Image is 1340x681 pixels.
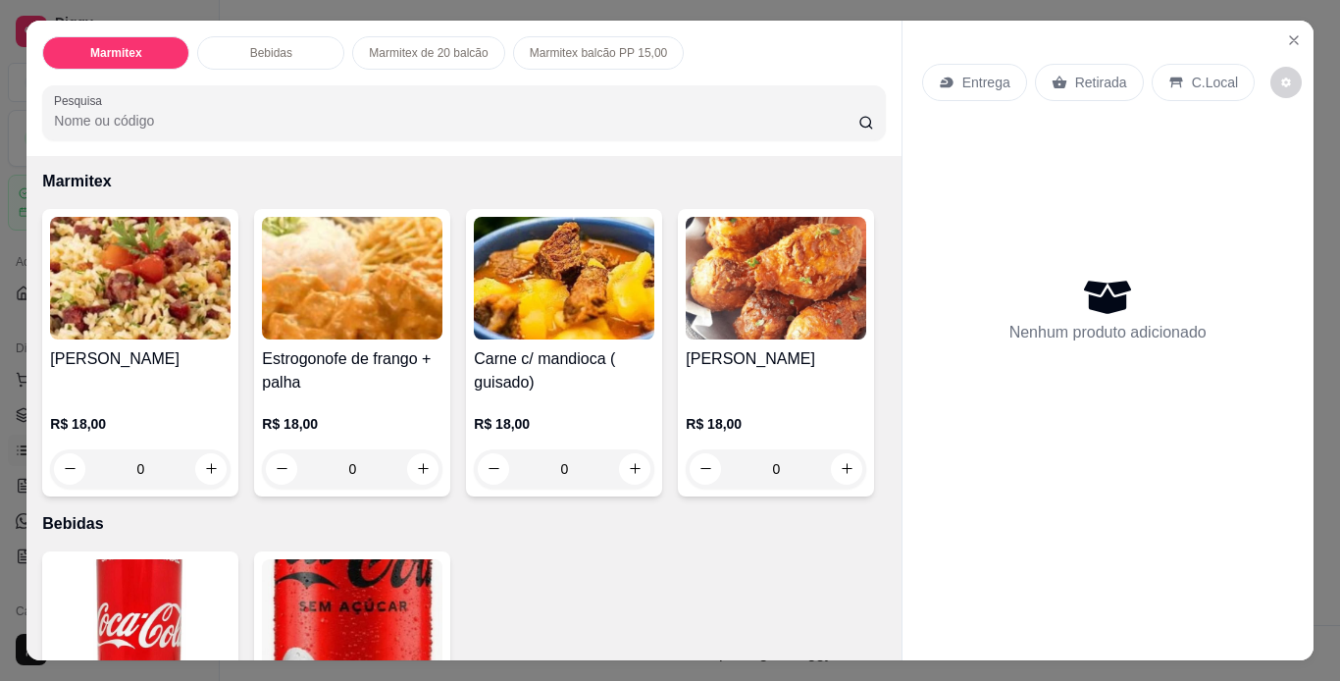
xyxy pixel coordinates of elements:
[686,414,866,434] p: R$ 18,00
[90,45,142,61] p: Marmitex
[262,414,442,434] p: R$ 18,00
[962,73,1010,92] p: Entrega
[250,45,292,61] p: Bebidas
[1192,73,1238,92] p: C.Local
[50,217,231,340] img: product-image
[54,111,858,131] input: Pesquisa
[474,414,654,434] p: R$ 18,00
[1009,321,1207,344] p: Nenhum produto adicionado
[54,92,109,109] label: Pesquisa
[530,45,668,61] p: Marmitex balcão PP 15,00
[369,45,488,61] p: Marmitex de 20 balcão
[50,347,231,371] h4: [PERSON_NAME]
[50,414,231,434] p: R$ 18,00
[686,217,866,340] img: product-image
[686,347,866,371] h4: [PERSON_NAME]
[1075,73,1127,92] p: Retirada
[262,347,442,394] h4: Estrogonofe de frango + palha
[262,217,442,340] img: product-image
[42,170,885,193] p: Marmitex
[42,512,885,536] p: Bebidas
[474,347,654,394] h4: Carne c/ mandioca ( guisado)
[1278,25,1310,56] button: Close
[1270,67,1302,98] button: decrease-product-quantity
[474,217,654,340] img: product-image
